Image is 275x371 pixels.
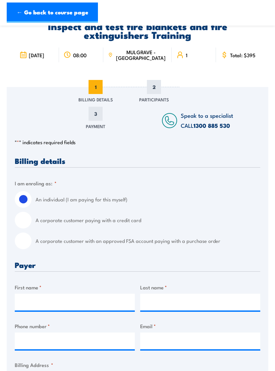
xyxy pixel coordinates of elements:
[230,53,256,58] span: Total: $395
[140,284,260,291] label: Last name
[147,80,161,94] span: 2
[15,157,260,165] h3: Billing details
[186,53,187,58] span: 1
[86,123,105,130] span: Payment
[15,139,260,146] p: " " indicates required fields
[78,96,113,103] span: Billing Details
[36,212,260,229] label: A corporate customer paying with a credit card
[15,261,260,269] h3: Payer
[7,3,98,23] a: ← Go back to course page
[15,180,57,187] legend: I am enroling as:
[89,107,103,121] span: 3
[139,96,169,103] span: Participants
[15,22,260,39] h2: Inspect and test fire blankets and fire extinguishers Training
[140,322,260,330] label: Email
[15,284,135,291] label: First name
[15,322,135,330] label: Phone number
[36,191,260,208] label: An individual (I am paying for this myself)
[29,53,44,58] span: [DATE]
[181,111,233,130] span: Speak to a specialist CALL
[15,361,53,369] legend: Billing Address
[115,50,167,61] span: MULGRAVE - [GEOGRAPHIC_DATA]
[36,233,260,250] label: A corporate customer with an approved FSA account paying with a purchase order
[194,121,230,130] a: 1300 885 530
[89,80,103,94] span: 1
[73,53,87,58] span: 08:00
